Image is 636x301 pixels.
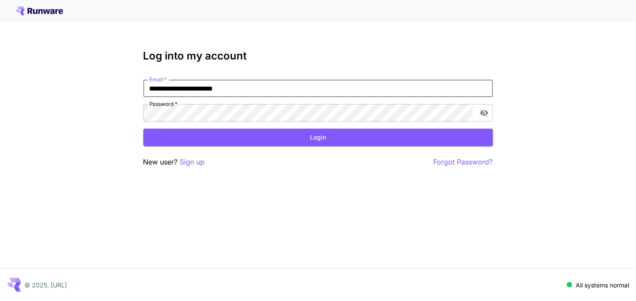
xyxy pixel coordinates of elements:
[434,157,493,168] button: Forgot Password?
[149,76,167,83] label: Email
[476,105,492,121] button: toggle password visibility
[3,10,26,17] span: Upgrade
[180,157,205,168] button: Sign up
[143,129,493,147] button: Login
[576,280,629,290] p: All systems normal
[24,280,67,290] p: © 2025, [URL]
[143,50,493,62] h3: Log into my account
[149,100,177,108] label: Password
[143,157,205,168] p: New user?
